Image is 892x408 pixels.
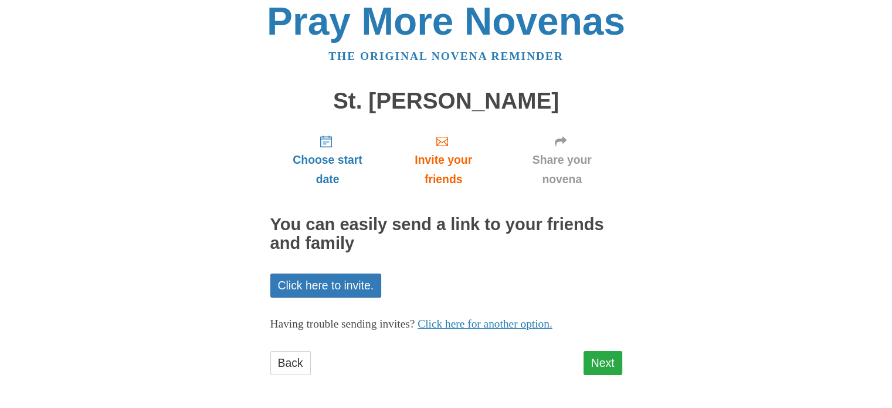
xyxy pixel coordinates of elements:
[270,215,622,253] h2: You can easily send a link to your friends and family
[502,125,622,195] a: Share your novena
[584,351,622,375] a: Next
[328,50,564,62] a: The original novena reminder
[418,318,552,330] a: Click here for another option.
[270,125,385,195] a: Choose start date
[396,150,490,189] span: Invite your friends
[270,318,415,330] span: Having trouble sending invites?
[270,89,622,114] h1: St. [PERSON_NAME]
[282,150,374,189] span: Choose start date
[514,150,611,189] span: Share your novena
[270,351,311,375] a: Back
[385,125,501,195] a: Invite your friends
[270,274,382,298] a: Click here to invite.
